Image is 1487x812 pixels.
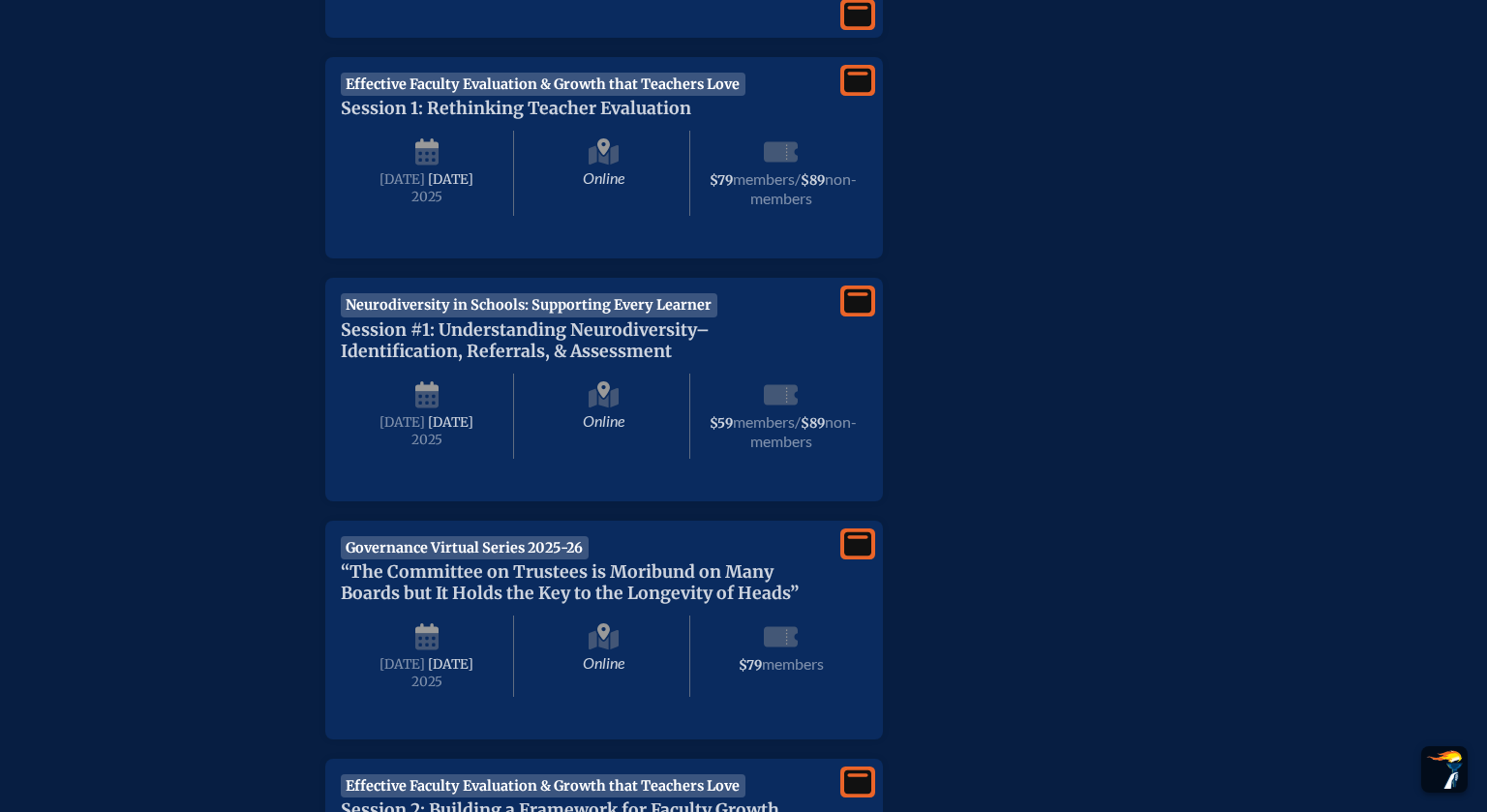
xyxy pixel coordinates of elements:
[1425,750,1464,789] img: To the top
[356,675,498,689] span: 2025
[518,131,691,216] span: Online
[762,654,824,673] span: members
[710,415,733,432] span: $59
[733,169,795,188] span: members
[356,190,498,204] span: 2025
[379,656,425,673] span: [DATE]
[750,412,858,450] span: non-members
[428,171,473,188] span: [DATE]
[428,656,473,673] span: [DATE]
[341,774,745,797] span: Effective Faculty Evaluation & Growth that Teachers Love
[341,561,799,604] span: “The Committee on Trustees is Moribund on Many Boards but It Holds the Key to the Longevity of He...
[341,293,717,316] span: Neurodiversity in Schools: Supporting Every Learner
[379,414,425,431] span: [DATE]
[795,169,801,188] span: /
[1421,746,1468,793] button: Scroll Top
[341,98,691,119] span: Session 1: Rethinking Teacher Evaluation
[750,169,858,207] span: non-members
[801,172,825,189] span: $89
[341,319,710,362] span: Session #1: Understanding Neurodiversity–Identification, Referrals, & Assessment
[428,414,473,431] span: [DATE]
[739,657,762,674] span: $79
[710,172,733,189] span: $79
[518,616,691,697] span: Online
[795,412,801,431] span: /
[379,171,425,188] span: [DATE]
[801,415,825,432] span: $89
[518,374,691,459] span: Online
[733,412,795,431] span: members
[341,536,589,559] span: Governance Virtual Series 2025-26
[341,73,745,96] span: Effective Faculty Evaluation & Growth that Teachers Love
[356,433,498,447] span: 2025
